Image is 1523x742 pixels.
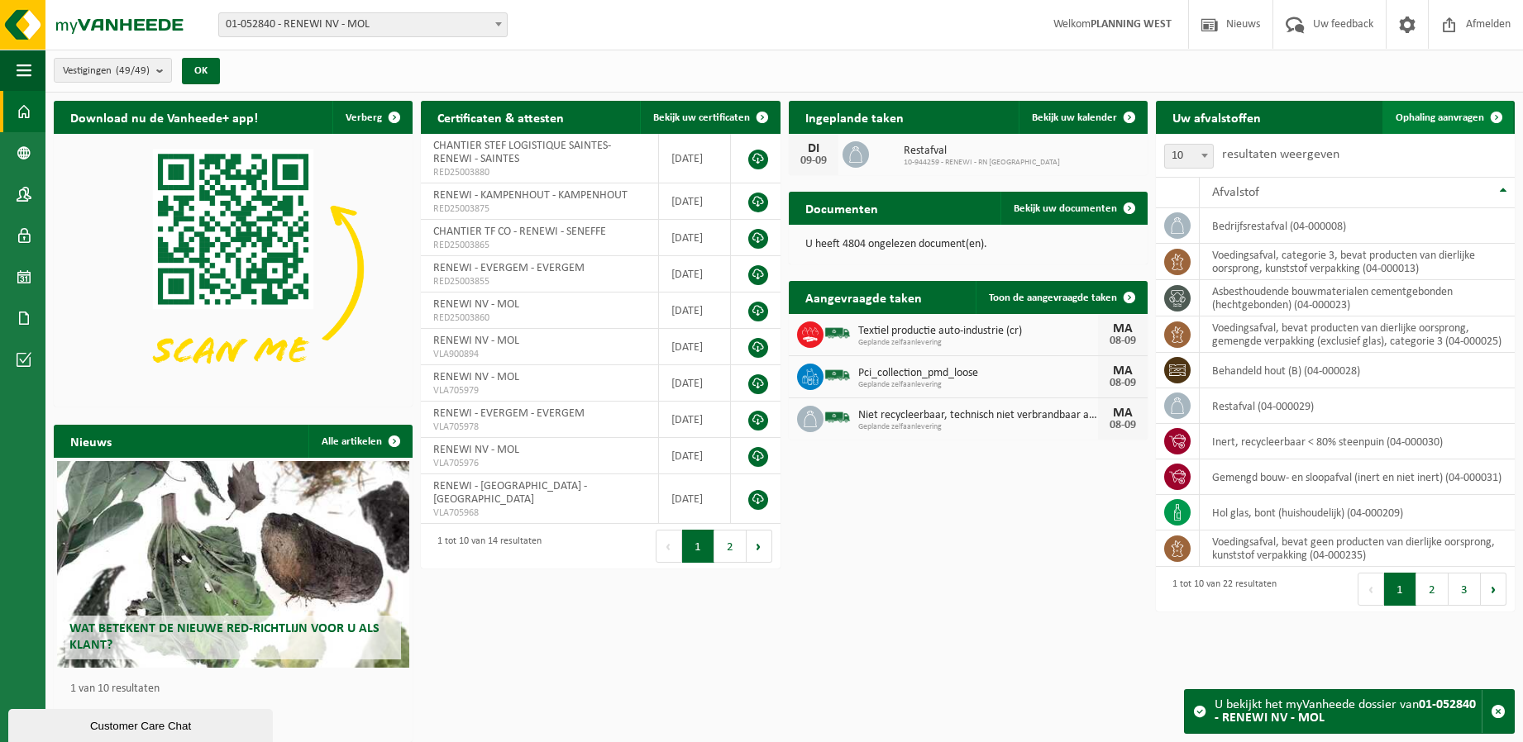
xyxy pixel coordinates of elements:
span: 10-944259 - RENEWI - RN [GEOGRAPHIC_DATA] [904,158,1060,168]
span: RENEWI - EVERGEM - EVERGEM [433,407,585,420]
td: hol glas, bont (huishoudelijk) (04-000209) [1200,495,1515,530]
span: Vestigingen [63,59,150,83]
div: 08-09 [1106,378,1139,389]
span: VLA705978 [433,421,645,434]
img: BL-SO-LV [824,403,852,431]
button: Vestigingen(49/49) [54,58,172,83]
td: [DATE] [659,474,732,524]
strong: PLANNING WEST [1091,18,1172,31]
td: [DATE] [659,365,732,402]
span: RENEWI NV - MOL [433,371,519,383]
span: RED25003875 [433,202,645,216]
div: MA [1106,364,1139,378]
span: VLA705979 [433,384,645,397]
span: CHANTIER TF CO - RENEWI - SENEFFE [433,226,606,238]
span: Ophaling aanvragen [1396,112,1484,123]
h2: Nieuws [54,425,128,457]
div: 1 tot 10 van 22 resultaten [1164,571,1277,607]
span: 10 [1165,145,1213,168]
p: 1 van 10 resultaten [70,683,404,695]
a: Wat betekent de nieuwe RED-richtlijn voor u als klant? [57,461,409,668]
td: voedingsafval, bevat producten van dierlijke oorsprong, gemengde verpakking (exclusief glas), cat... [1200,316,1515,353]
div: DI [797,142,830,155]
td: voedingsafval, bevat geen producten van dierlijke oorsprong, kunststof verpakking (04-000235) [1200,530,1515,567]
span: RED25003855 [433,275,645,288]
button: Verberg [332,101,411,134]
td: behandeld hout (B) (04-000028) [1200,353,1515,388]
span: VLA705976 [433,457,645,470]
span: 01-052840 - RENEWI NV - MOL [219,13,507,36]
button: Previous [1358,573,1384,606]
div: MA [1106,322,1139,335]
td: bedrijfsrestafval (04-000008) [1200,208,1515,244]
span: Toon de aangevraagde taken [989,293,1117,303]
td: [DATE] [659,402,732,438]
span: 10 [1164,144,1214,169]
button: Previous [656,530,682,563]
span: Bekijk uw certificaten [653,112,750,123]
div: 1 tot 10 van 14 resultaten [429,528,542,564]
img: BL-SO-LV [824,319,852,347]
td: inert, recycleerbaar < 80% steenpuin (04-000030) [1200,424,1515,459]
td: gemengd bouw- en sloopafval (inert en niet inert) (04-000031) [1200,459,1515,495]
h2: Uw afvalstoffen [1156,101,1277,133]
a: Bekijk uw documenten [1000,192,1146,225]
p: U heeft 4804 ongelezen document(en). [805,239,1131,250]
td: [DATE] [659,293,732,329]
td: [DATE] [659,329,732,365]
td: [DATE] [659,220,732,256]
a: Bekijk uw certificaten [640,101,779,134]
td: [DATE] [659,438,732,474]
count: (49/49) [116,65,150,76]
h2: Download nu de Vanheede+ app! [54,101,275,133]
td: [DATE] [659,134,732,183]
button: 3 [1449,573,1481,606]
span: Bekijk uw kalender [1032,112,1117,123]
span: VLA705968 [433,507,645,520]
h2: Certificaten & attesten [421,101,580,133]
td: [DATE] [659,183,732,220]
span: Textiel productie auto-industrie (cr) [858,325,1098,338]
span: Geplande zelfaanlevering [858,380,1098,390]
span: Geplande zelfaanlevering [858,422,1098,432]
iframe: chat widget [8,706,276,742]
a: Toon de aangevraagde taken [976,281,1146,314]
td: voedingsafval, categorie 3, bevat producten van dierlijke oorsprong, kunststof verpakking (04-000... [1200,244,1515,280]
div: MA [1106,407,1139,420]
td: asbesthoudende bouwmaterialen cementgebonden (hechtgebonden) (04-000023) [1200,280,1515,316]
a: Alle artikelen [308,425,411,458]
button: 1 [682,530,714,563]
button: Next [747,530,772,563]
img: BL-SO-LV [824,361,852,389]
span: Pci_collection_pmd_loose [858,367,1098,380]
span: RENEWI - EVERGEM - EVERGEM [433,262,585,274]
span: RED25003865 [433,239,645,252]
span: Niet recycleerbaar, technisch niet verbrandbaar afval (brandbaar) [858,409,1098,422]
button: OK [182,58,220,84]
span: 01-052840 - RENEWI NV - MOL [218,12,508,37]
td: restafval (04-000029) [1200,388,1515,424]
span: Bekijk uw documenten [1014,203,1117,214]
div: 08-09 [1106,335,1139,347]
button: 1 [1384,573,1416,606]
h2: Ingeplande taken [789,101,920,133]
span: Afvalstof [1212,186,1259,199]
span: CHANTIER STEF LOGISTIQUE SAINTES- RENEWI - SAINTES [433,140,611,165]
span: RENEWI NV - MOL [433,444,519,456]
span: RENEWI NV - MOL [433,298,519,311]
img: Download de VHEPlus App [54,134,413,403]
button: Next [1481,573,1506,606]
div: U bekijkt het myVanheede dossier van [1215,690,1482,733]
span: Verberg [346,112,382,123]
a: Bekijk uw kalender [1019,101,1146,134]
button: 2 [1416,573,1449,606]
td: [DATE] [659,256,732,293]
strong: 01-052840 - RENEWI NV - MOL [1215,698,1476,725]
span: RED25003860 [433,312,645,325]
span: Wat betekent de nieuwe RED-richtlijn voor u als klant? [69,622,380,651]
div: 08-09 [1106,420,1139,431]
span: RED25003880 [433,166,645,179]
span: RENEWI - KAMPENHOUT - KAMPENHOUT [433,189,628,202]
span: RENEWI NV - MOL [433,335,519,347]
